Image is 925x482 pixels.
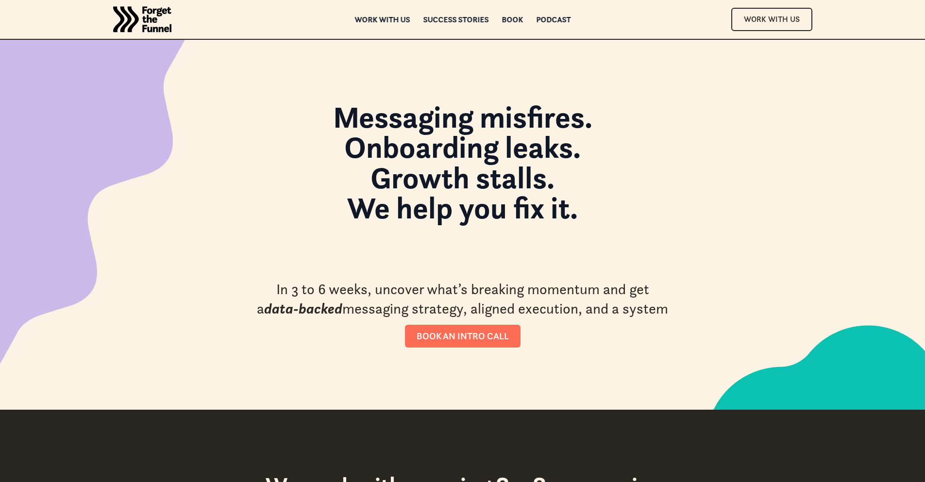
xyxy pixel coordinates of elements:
strong: Messaging misfires. Onboarding leaks. Growth stalls. We help you fix it. [333,98,592,227]
div: Book an intro call [417,331,509,342]
a: Work With Us [731,8,812,31]
div: In 3 to 6 weeks, uncover what’s breaking momentum and get a messaging strategy, aligned execution... [256,279,669,338]
a: Book [502,16,523,23]
em: data-backed [264,299,342,317]
a: Work with us [354,16,410,23]
a: Success Stories [423,16,488,23]
a: Podcast [536,16,571,23]
a: Book an intro call [405,325,521,348]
